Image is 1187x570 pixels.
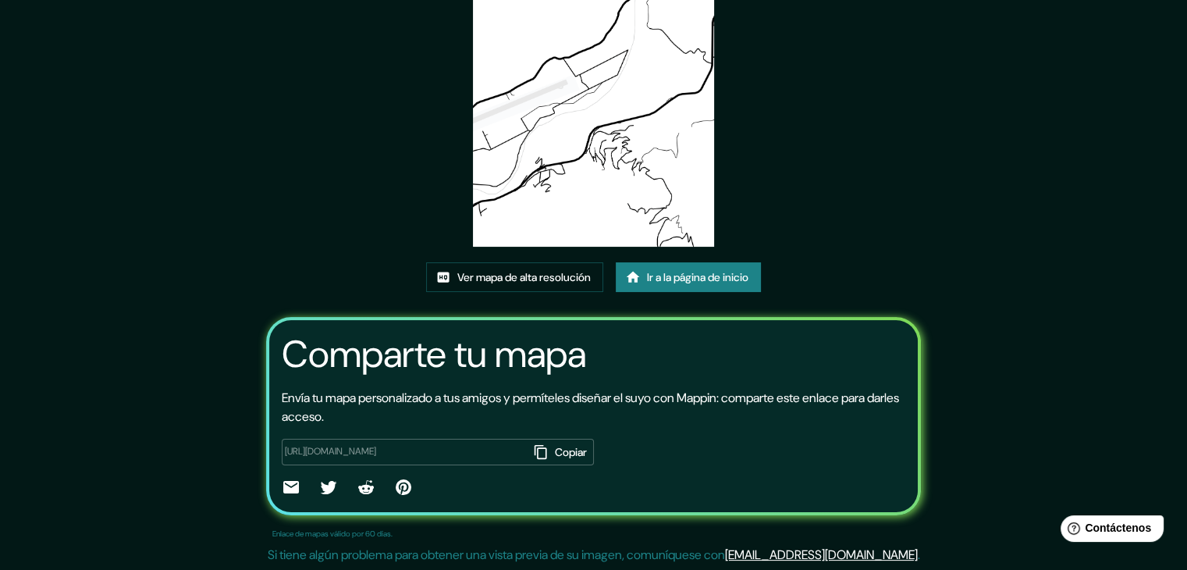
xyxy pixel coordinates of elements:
font: Ver mapa de alta resolución [457,270,591,284]
font: Si tiene algún problema para obtener una vista previa de su imagen, comuníquese con [268,547,725,563]
a: [EMAIL_ADDRESS][DOMAIN_NAME] [725,547,918,563]
font: Copiar [555,445,587,459]
font: . [918,547,920,563]
font: Ir a la página de inicio [647,270,748,284]
a: Ver mapa de alta resolución [426,262,603,292]
button: Copiar [529,439,594,465]
font: Comparte tu mapa [282,330,586,379]
font: Enlace de mapas válido por 60 días. [272,529,393,539]
a: Ir a la página de inicio [616,262,761,292]
iframe: Lanzador de widgets de ayuda [1048,509,1170,553]
font: Envía tu mapa personalizado a tus amigos y permíteles diseñar el suyo con Mappin: comparte este e... [282,390,899,425]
